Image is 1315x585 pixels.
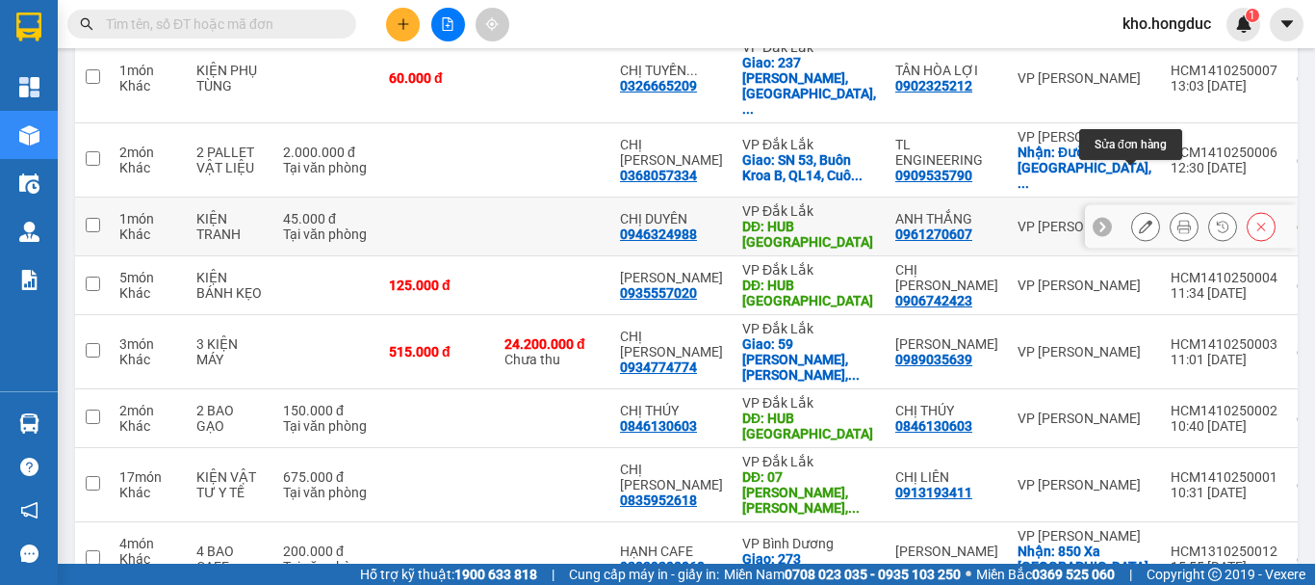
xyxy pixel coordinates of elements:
[724,564,961,585] span: Miền Nam
[20,501,39,519] span: notification
[119,336,177,352] div: 3 món
[1171,559,1277,574] div: 15:55 [DATE]
[125,18,171,39] span: Nhận:
[1171,63,1277,78] div: HCM1410250007
[196,145,264,175] div: 2 PALLET VẬT LIỆU
[283,403,370,418] div: 150.000 đ
[283,145,370,160] div: 2.000.000 đ
[119,270,177,285] div: 5 món
[119,418,177,434] div: Khác
[1171,270,1277,285] div: HCM1410250004
[485,17,499,31] span: aim
[196,336,264,367] div: 3 KIỆN MÁY
[454,567,537,582] strong: 1900 633 818
[283,226,370,242] div: Tại văn phòng
[20,458,39,476] span: question-circle
[966,571,971,578] span: ⚪️
[1018,411,1151,426] div: VP [PERSON_NAME]
[895,544,998,559] div: LUZ KAFFE
[1131,212,1160,241] div: Sửa đơn hàng
[895,211,998,226] div: ANH THẮNG
[283,559,370,574] div: Tại văn phòng
[119,536,177,551] div: 4 món
[16,18,46,39] span: Gửi:
[283,211,370,226] div: 45.000 đ
[1278,15,1296,33] span: caret-down
[1171,544,1277,559] div: HCM1310250012
[742,551,876,582] div: Giao: 273 Phạm Ngũ Lão, Q1
[895,418,972,434] div: 0846130603
[1171,418,1277,434] div: 10:40 [DATE]
[504,336,601,352] div: 24.200.000 đ
[895,293,972,308] div: 0906742423
[895,336,998,352] div: VÕ THỊ TRÀ
[620,78,697,93] div: 0326665209
[389,278,485,293] div: 125.000 đ
[1032,567,1115,582] strong: 0369 525 060
[620,462,723,492] div: CHỊ NGÂN
[441,17,454,31] span: file-add
[386,8,420,41] button: plus
[895,485,972,500] div: 0913193411
[196,403,264,434] div: 2 BAO GẠO
[389,70,485,86] div: 60.000 đ
[283,160,370,175] div: Tại văn phòng
[196,469,264,500] div: KIỆN VẬT TƯ Y TẾ
[119,160,177,175] div: Khác
[620,211,723,226] div: CHỊ DUYÊN
[119,78,177,93] div: Khác
[119,285,177,301] div: Khác
[125,86,280,113] div: 0941276879
[283,418,370,434] div: Tại văn phòng
[119,469,177,485] div: 17 món
[125,123,153,144] span: DĐ:
[620,63,723,78] div: CHỊ TUYỀN (0906300189)
[620,403,723,418] div: CHỊ THÚY
[1079,129,1182,160] div: Sửa đơn hàng
[742,101,754,117] span: ...
[476,8,509,41] button: aim
[895,63,998,78] div: TÂN HÒA LỢI
[119,485,177,500] div: Khác
[620,359,697,375] div: 0934774774
[742,219,876,250] div: DĐ: HUB TRUNG HÒA
[431,8,465,41] button: file-add
[895,137,998,168] div: TL ENGINEERING
[1249,9,1255,22] span: 1
[283,469,370,485] div: 675.000 đ
[742,321,876,336] div: VP Đắk Lắk
[620,168,697,183] div: 0368057334
[16,16,112,86] div: VP Bình Dương
[19,270,39,290] img: solution-icon
[1171,160,1277,175] div: 12:30 [DATE]
[620,226,697,242] div: 0946324988
[125,16,280,63] div: VP Buôn Ma Thuột
[1208,568,1222,581] span: copyright
[1171,485,1277,500] div: 10:31 [DATE]
[20,545,39,563] span: message
[283,485,370,500] div: Tại văn phòng
[895,168,972,183] div: 0909535790
[1018,278,1151,293] div: VP [PERSON_NAME]
[283,544,370,559] div: 200.000 đ
[1018,175,1029,191] span: ...
[397,17,410,31] span: plus
[742,336,876,383] div: Giao: 59 Đinh Tiên Hoàng, Tự An, TpBMT
[620,137,723,168] div: CHỊ HÀ
[1107,12,1226,36] span: kho.hongduc
[848,367,860,383] span: ...
[742,55,876,117] div: Giao: 237 Võ Văn Kiệt, Khánh Xuân, BMT
[742,395,876,411] div: VP Đắk Lắk
[153,113,278,146] span: HUB BMT
[742,469,876,516] div: DĐ: 07 Bà Triệu, Buôn Ma Thuột, Đắk Lắk
[895,262,998,293] div: CHỊ THẢO
[742,454,876,469] div: VP Đắk Lắk
[895,226,972,242] div: 0961270607
[19,222,39,242] img: warehouse-icon
[742,203,876,219] div: VP Đắk Lắk
[1171,352,1277,367] div: 11:01 [DATE]
[19,125,39,146] img: warehouse-icon
[19,77,39,97] img: dashboard-icon
[620,559,705,574] div: 02839208068
[742,262,876,278] div: VP Đắk Lắk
